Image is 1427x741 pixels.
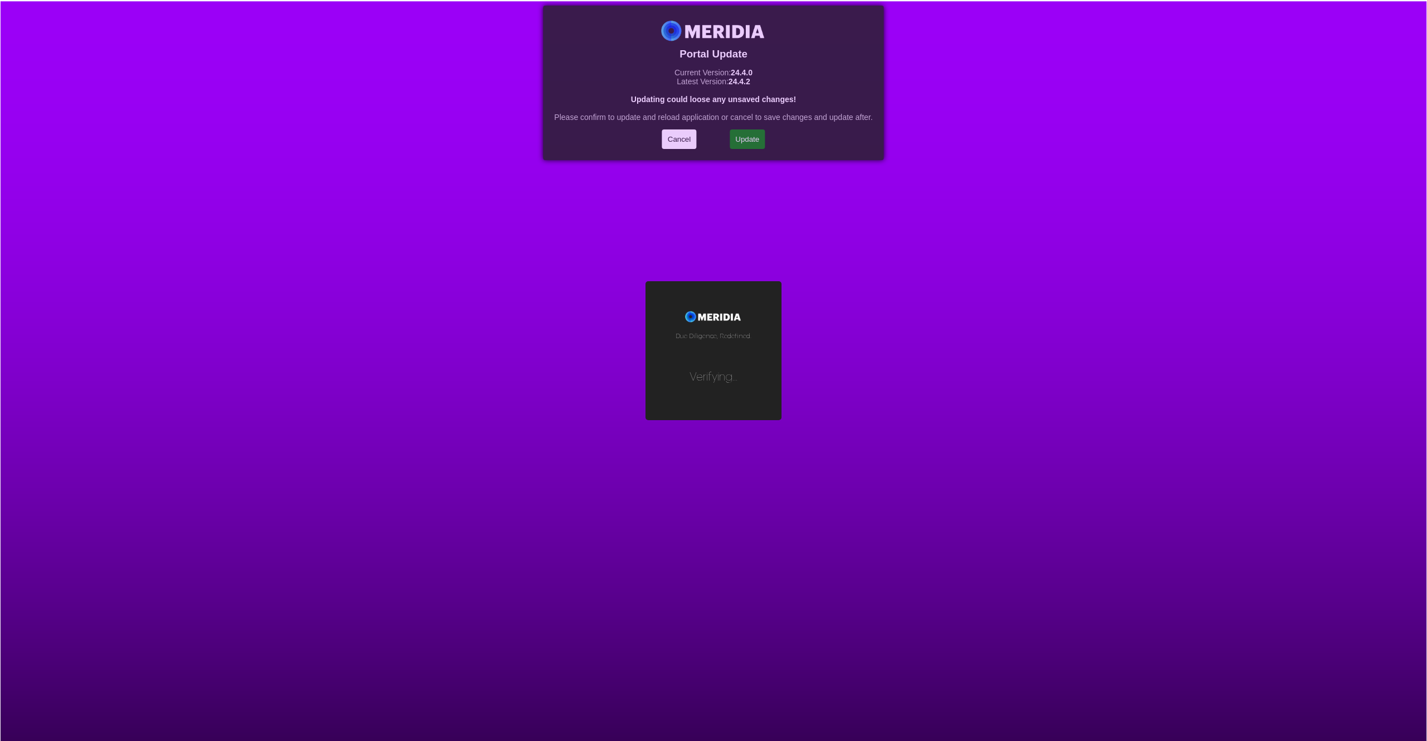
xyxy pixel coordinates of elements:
[662,129,697,149] button: Cancel
[658,17,769,46] img: Meridia Logo
[730,129,765,149] button: Update
[729,77,750,86] strong: 24.4.2
[631,95,796,104] strong: Updating could loose any unsaved changes!
[731,68,753,77] strong: 24.4.0
[554,68,872,122] p: Current Version: Latest Version: Please confirm to update and reload application or cancel to sav...
[554,48,872,60] h3: Portal Update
